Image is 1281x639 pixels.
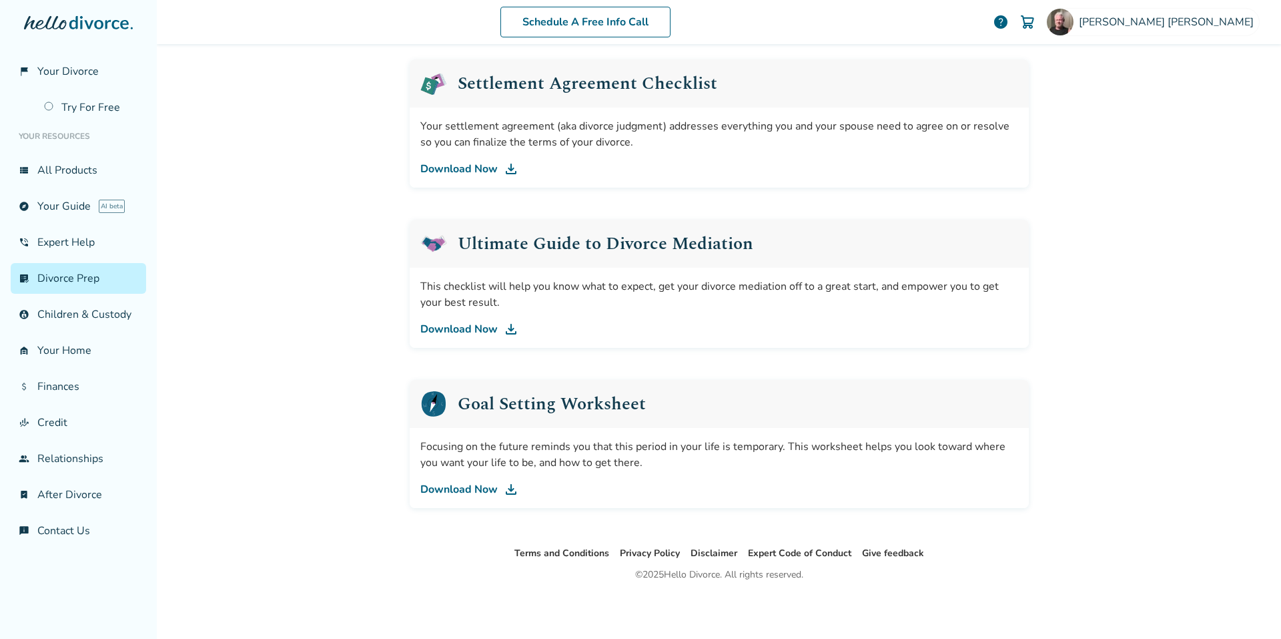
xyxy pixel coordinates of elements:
[11,479,146,510] a: bookmark_checkAfter Divorce
[1214,575,1281,639] iframe: Chat Widget
[420,278,1018,310] div: This checklist will help you know what to expect, get your divorce mediation off to a great start...
[420,481,1018,497] a: Download Now
[862,546,924,562] li: Give feedback
[19,273,29,284] span: list_alt_check
[19,165,29,176] span: view_list
[11,263,146,294] a: list_alt_checkDivorce Prep
[503,321,519,337] img: DL
[37,64,99,79] span: Your Divorce
[1047,9,1074,35] img: Aaron Perkins
[458,235,753,252] h2: Ultimate Guide to Divorce Mediation
[19,381,29,392] span: attach_money
[19,417,29,428] span: finance_mode
[99,200,125,213] span: AI beta
[19,66,29,77] span: flag_2
[11,155,146,186] a: view_listAll Products
[11,443,146,474] a: groupRelationships
[11,335,146,366] a: garage_homeYour Home
[36,92,146,123] a: Try For Free
[420,161,1018,177] a: Download Now
[11,56,146,87] a: flag_2Your Divorce
[420,391,447,417] img: Goal Setting Worksheet
[503,161,519,177] img: DL
[19,345,29,356] span: garage_home
[420,321,1018,337] a: Download Now
[19,237,29,248] span: phone_in_talk
[11,515,146,546] a: chat_infoContact Us
[500,7,671,37] a: Schedule A Free Info Call
[420,230,447,257] img: Ultimate Guide to Divorce Mediation
[635,567,803,583] div: © 2025 Hello Divorce. All rights reserved.
[503,481,519,497] img: DL
[458,75,717,92] h2: Settlement Agreement Checklist
[11,299,146,330] a: account_childChildren & Custody
[458,395,646,413] h2: Goal Setting Worksheet
[420,439,1018,471] div: Focusing on the future reminds you that this period in your life is temporary. This worksheet hel...
[11,123,146,150] li: Your Resources
[748,547,851,560] a: Expert Code of Conduct
[19,201,29,212] span: explore
[11,227,146,258] a: phone_in_talkExpert Help
[19,453,29,464] span: group
[11,407,146,438] a: finance_modeCredit
[1079,15,1259,29] span: [PERSON_NAME] [PERSON_NAME]
[691,546,737,562] li: Disclaimer
[19,489,29,500] span: bookmark_check
[420,70,447,97] img: Settlement Agreement Checklist
[11,191,146,222] a: exploreYour GuideAI beta
[1019,14,1035,30] img: Cart
[11,371,146,402] a: attach_moneyFinances
[19,309,29,320] span: account_child
[993,14,1009,30] a: help
[620,547,680,560] a: Privacy Policy
[420,118,1018,150] div: Your settlement agreement (aka divorce judgment) addresses everything you and your spouse need to...
[19,525,29,536] span: chat_info
[514,547,609,560] a: Terms and Conditions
